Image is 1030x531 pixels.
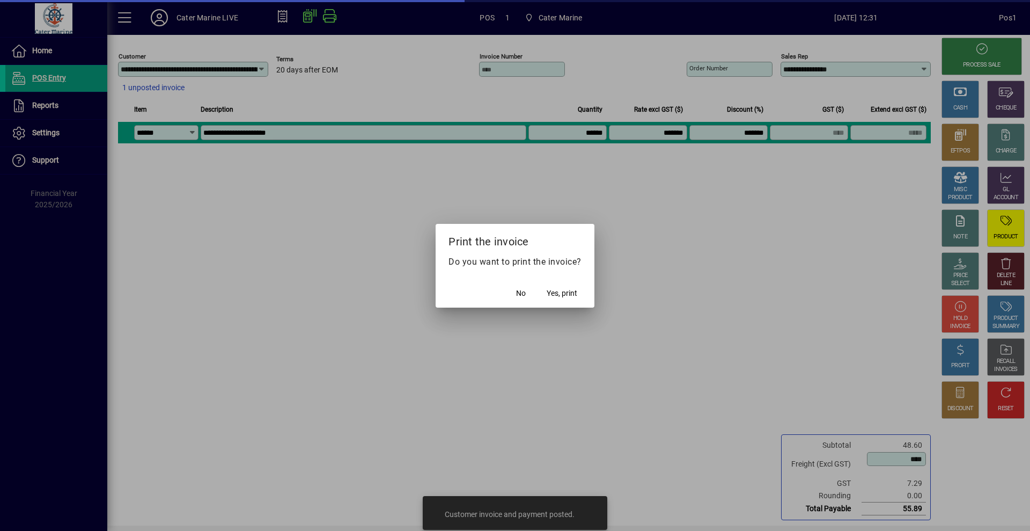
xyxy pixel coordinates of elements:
[516,288,526,299] span: No
[504,284,538,303] button: No
[547,288,577,299] span: Yes, print
[448,256,582,268] p: Do you want to print the invoice?
[436,224,594,255] h2: Print the invoice
[542,284,582,303] button: Yes, print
